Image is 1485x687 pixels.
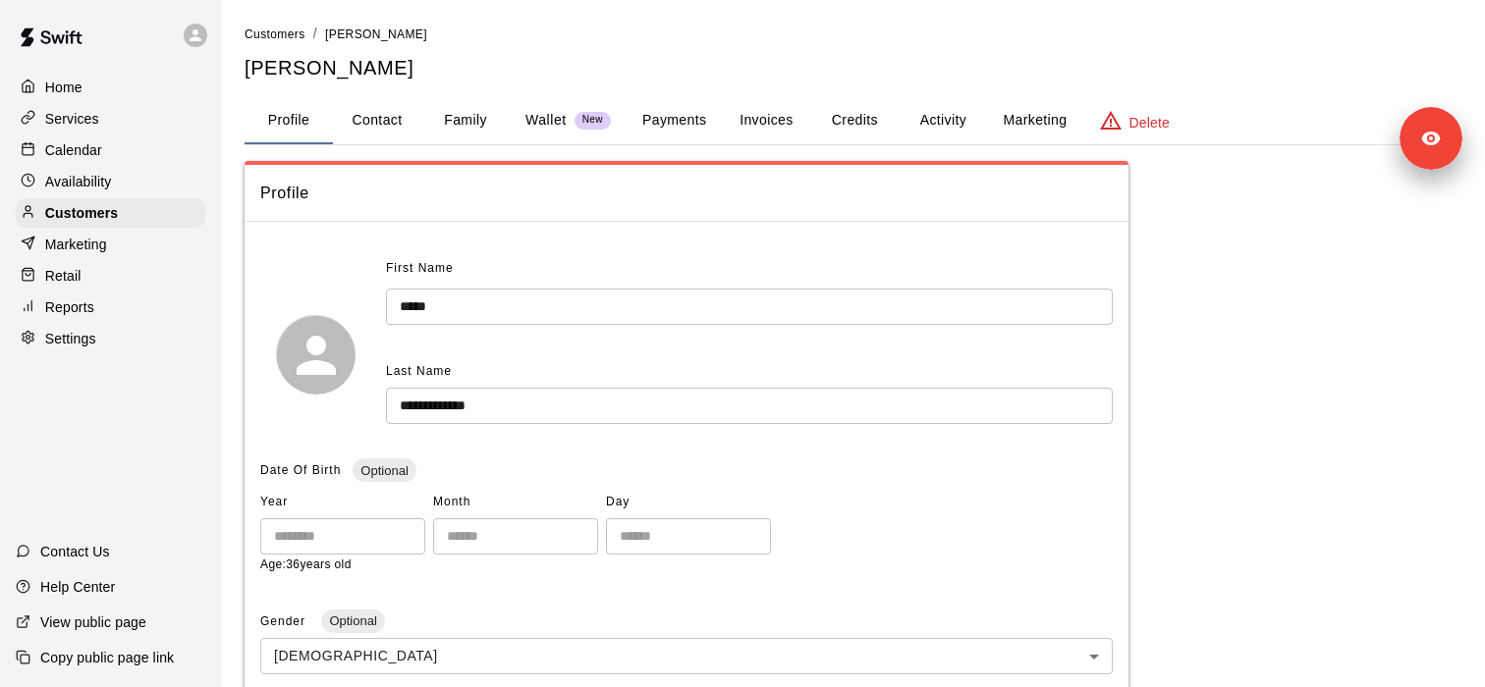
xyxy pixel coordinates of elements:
[386,253,454,285] span: First Name
[45,329,96,348] p: Settings
[421,97,510,144] button: Family
[40,648,174,667] p: Copy public page link
[987,97,1082,144] button: Marketing
[40,577,115,597] p: Help Center
[16,198,205,228] a: Customers
[40,542,110,561] p: Contact Us
[325,27,427,41] span: [PERSON_NAME]
[353,463,415,478] span: Optional
[810,97,899,144] button: Credits
[45,109,99,129] p: Services
[245,55,1461,81] h5: [PERSON_NAME]
[16,261,205,291] a: Retail
[245,24,1461,45] nav: breadcrumb
[321,613,384,628] span: Optional
[16,292,205,322] a: Reports
[627,97,722,144] button: Payments
[40,612,146,632] p: View public page
[45,78,82,97] p: Home
[245,26,305,41] a: Customers
[45,266,82,286] p: Retail
[245,97,333,144] button: Profile
[899,97,987,144] button: Activity
[386,364,452,378] span: Last Name
[260,181,1113,206] span: Profile
[45,140,102,160] p: Calendar
[260,638,1113,674] div: [DEMOGRAPHIC_DATA]
[260,557,352,571] span: Age: 36 years old
[245,97,1461,144] div: basic tabs example
[1129,113,1170,132] p: Delete
[16,73,205,102] a: Home
[333,97,421,144] button: Contact
[16,324,205,353] a: Settings
[722,97,810,144] button: Invoices
[45,172,112,191] p: Availability
[16,230,205,259] a: Marketing
[245,27,305,41] span: Customers
[433,487,598,518] span: Month
[16,104,205,133] a: Services
[16,167,205,196] a: Availability
[45,297,94,317] p: Reports
[45,235,107,254] p: Marketing
[575,114,611,127] span: New
[606,487,771,518] span: Day
[16,135,205,165] a: Calendar
[313,24,317,44] li: /
[260,463,341,477] span: Date Of Birth
[260,614,309,628] span: Gender
[45,203,118,223] p: Customers
[525,110,567,131] p: Wallet
[260,487,425,518] span: Year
